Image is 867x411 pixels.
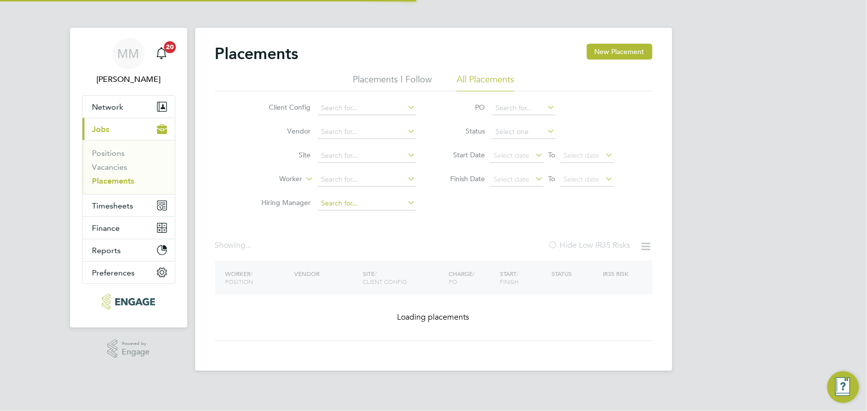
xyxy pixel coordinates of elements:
span: Engage [122,348,150,356]
span: MM [118,47,140,60]
span: Select date [494,175,530,184]
button: Jobs [82,118,175,140]
label: PO [441,103,485,112]
button: Preferences [82,262,175,283]
button: New Placement [587,44,652,60]
a: MM[PERSON_NAME] [82,38,175,85]
label: Start Date [441,150,485,159]
button: Engage Resource Center [827,371,859,403]
span: 20 [164,41,176,53]
a: Vacancies [92,162,128,172]
input: Search for... [318,197,416,210]
input: Search for... [318,125,416,139]
button: Timesheets [82,195,175,216]
label: Finish Date [441,174,485,183]
a: Go to home page [82,294,175,310]
span: Powered by [122,340,150,348]
a: Positions [92,148,125,158]
img: xede-logo-retina.png [102,294,155,310]
span: Preferences [92,268,135,277]
span: To [546,172,558,185]
label: Worker [245,174,303,184]
h2: Placements [215,44,299,64]
button: Reports [82,239,175,261]
span: Finance [92,223,120,233]
a: Placements [92,176,135,186]
a: 20 [152,38,171,69]
div: Jobs [82,140,175,194]
input: Select one [492,125,555,139]
span: Maddy Maguire [82,73,175,85]
label: Hiring Manager [254,198,311,207]
span: Timesheets [92,201,134,210]
span: Select date [494,151,530,160]
button: Finance [82,217,175,239]
span: Network [92,102,124,112]
input: Search for... [318,101,416,115]
span: To [546,148,558,161]
button: Network [82,96,175,118]
label: Status [441,127,485,136]
label: Site [254,150,311,159]
li: All Placements [457,73,514,91]
span: Select date [564,175,600,184]
span: ... [246,240,252,250]
input: Search for... [492,101,555,115]
input: Search for... [318,173,416,187]
label: Hide Low IR35 Risks [548,240,631,250]
span: Select date [564,151,600,160]
a: Powered byEngage [107,340,150,358]
li: Placements I Follow [353,73,432,91]
div: Showing [215,240,254,251]
span: Jobs [92,125,110,134]
label: Vendor [254,127,311,136]
label: Client Config [254,103,311,112]
input: Search for... [318,149,416,163]
span: Reports [92,246,121,255]
nav: Main navigation [70,28,187,328]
